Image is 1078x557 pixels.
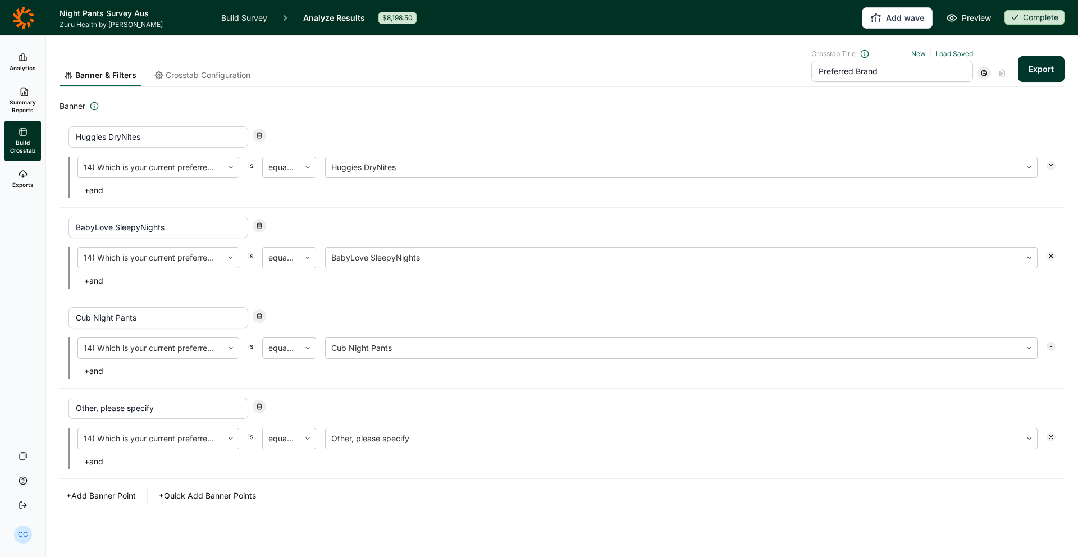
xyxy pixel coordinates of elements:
a: Analytics [4,44,41,80]
span: Crosstab Title [811,49,856,58]
span: is [248,161,253,178]
button: +and [77,454,110,469]
div: Complete [1004,10,1065,25]
a: New [911,49,926,58]
span: Banner [60,99,85,113]
span: Zuru Health by [PERSON_NAME] [60,20,208,29]
div: Remove [1047,252,1056,261]
span: Crosstab Configuration [166,70,250,81]
input: Banner point name... [68,217,248,238]
div: Save Crosstab [977,66,991,80]
button: +and [77,182,110,198]
span: Exports [12,181,34,189]
input: Banner point name... [68,307,248,328]
div: Remove [1047,161,1056,170]
input: Banner point name... [68,398,248,419]
button: +and [77,273,110,289]
div: Remove [253,219,266,232]
div: Remove [1047,432,1056,441]
a: Exports [4,161,41,197]
a: Summary Reports [4,80,41,121]
span: is [248,432,253,449]
span: Summary Reports [9,98,36,114]
a: Preview [946,11,991,25]
div: Remove [253,400,266,413]
button: Export [1018,56,1065,82]
button: Complete [1004,10,1065,26]
span: Analytics [10,64,36,72]
div: CC [14,526,32,544]
button: +Quick Add Banner Points [152,488,263,504]
div: Remove [253,309,266,323]
input: Banner point name... [68,126,248,148]
h1: Night Pants Survey Aus [60,7,208,20]
button: +and [77,363,110,379]
button: +Add Banner Point [60,488,143,504]
a: Load Saved [935,49,973,58]
span: Banner & Filters [75,70,136,81]
span: is [248,252,253,268]
div: Remove [1047,342,1056,351]
span: Build Crosstab [9,139,36,154]
button: Add wave [862,7,933,29]
a: Build Crosstab [4,121,41,161]
span: is [248,342,253,359]
div: $8,198.50 [378,12,417,24]
div: Remove [253,129,266,142]
span: Preview [962,11,991,25]
div: Delete [995,66,1009,80]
